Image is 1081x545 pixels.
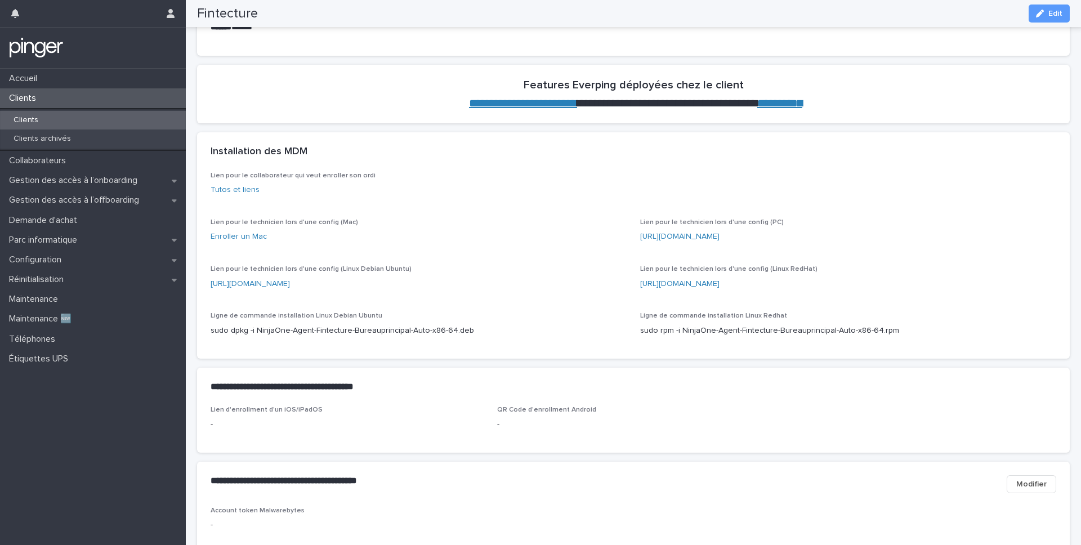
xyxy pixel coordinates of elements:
a: [URL][DOMAIN_NAME] [640,233,720,240]
span: Lien pour le technicien lors d'une config (Linux RedHat) [640,266,818,272]
span: QR Code d'enrollment Android [497,406,596,413]
a: Tutos et liens [211,186,260,194]
p: Maintenance 🆕 [5,314,81,324]
a: [URL][DOMAIN_NAME] [640,280,720,288]
span: Ligne de commande installation Linux Debian Ubuntu [211,312,382,319]
p: Demande d'achat [5,215,86,226]
span: Ligne de commande installation Linux Redhat [640,312,787,319]
p: - [211,418,484,430]
span: Lien pour le technicien lors d'une config (Linux Debian Ubuntu) [211,266,412,272]
button: Modifier [1007,475,1056,493]
button: Edit [1029,5,1070,23]
p: Clients [5,93,45,104]
p: Étiquettes UPS [5,354,77,364]
p: - [497,418,770,430]
span: Lien d'enrollment d'un iOS/iPadOS [211,406,323,413]
a: Enroller un Mac [211,233,267,240]
p: Réinitialisation [5,274,73,285]
span: Lien pour le technicien lors d'une config (PC) [640,219,784,226]
img: mTgBEunGTSyRkCgitkcU [9,37,64,59]
span: Lien pour le collaborateur qui veut enroller son ordi [211,172,376,179]
a: [URL][DOMAIN_NAME] [211,280,290,288]
p: Configuration [5,254,70,265]
span: Account token Malwarebytes [211,507,305,514]
span: Modifier [1016,479,1047,490]
p: sudo dpkg -i NinjaOne-Agent-Fintecture-Bureauprincipal-Auto-x86-64.deb [211,325,627,337]
h2: Installation des MDM [211,146,307,158]
h2: Features Everping déployées chez le client [524,78,744,92]
span: Lien pour le technicien lors d'une config (Mac) [211,219,358,226]
p: Gestion des accès à l’offboarding [5,195,148,206]
span: Edit [1048,10,1062,17]
p: Collaborateurs [5,155,75,166]
p: sudo rpm -i NinjaOne-Agent-Fintecture-Bureauprincipal-Auto-x86-64.rpm [640,325,1056,337]
p: Gestion des accès à l’onboarding [5,175,146,186]
h2: Fintecture [197,6,258,22]
p: Clients archivés [5,134,80,144]
p: Maintenance [5,294,67,305]
p: - [211,519,484,531]
p: Accueil [5,73,46,84]
p: Téléphones [5,334,64,345]
p: Parc informatique [5,235,86,245]
p: Clients [5,115,47,125]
